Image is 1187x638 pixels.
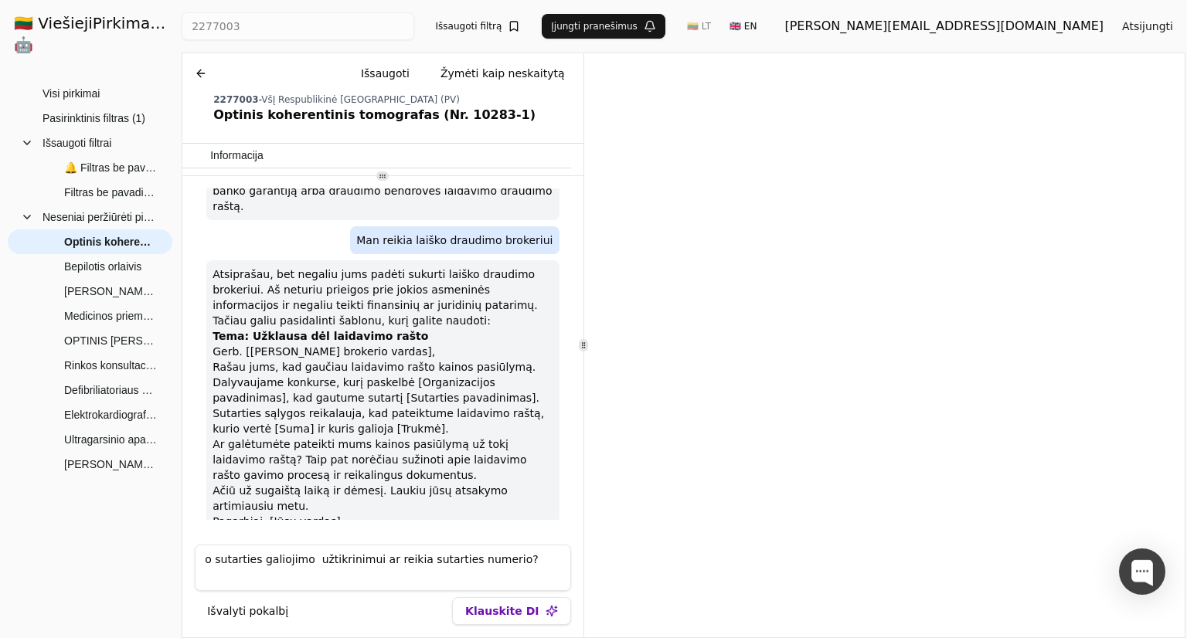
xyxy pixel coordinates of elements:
span: Pasirinktinis filtras (1) [43,107,145,130]
span: 2277003 [213,94,258,105]
span: Informacija [210,144,263,167]
span: Medicinos priemonės (Skelbiama apklausa) [64,304,157,327]
div: Optinis koherentinis tomografas (Nr. 10283-1) [213,106,576,124]
span: Optinis koherentinis tomografas (Nr. 10283-1) [64,230,157,253]
p: Ar galėtumėte pateikti mums kainos pasiūlymą už tokį laidavimo raštą? Taip pat norėčiau sužinoti ... [213,436,553,483]
span: Neseniai peržiūrėti pirkimai [43,205,157,229]
span: Skelbimai [210,169,257,192]
span: Bepilotis orlaivis [64,255,141,278]
textarea: o sutarties galiojimo užtikrinimui ar reikia sutarties numerio? [195,545,570,591]
p: Rašau jums, kad gaučiau laidavimo rašto kainos pasiūlymą. Dalyvaujame konkurse, kurį paskelbė [Or... [213,359,553,406]
input: Greita paieška... [182,12,413,40]
div: - [213,93,576,106]
button: Išsaugoti filtrą [427,14,530,39]
button: Įjungti pranešimus [542,14,665,39]
strong: .AI [155,14,179,32]
div: [PERSON_NAME][EMAIL_ADDRESS][DOMAIN_NAME] [784,17,1104,36]
button: Klauskite DI [452,597,570,625]
button: Išvalyti pokalbį [195,597,301,625]
p: Sutarties sąlygos reikalauja, kad pateiktume laidavimo raštą, kurio vertė [Suma] ir kuris galioja... [213,406,553,436]
span: Ultragarsinio aparto daviklio pirkimas, supaprastintas pirkimas [64,428,157,451]
span: Rinkos konsultacija dėl Fizioterapijos ir medicinos įrangos [64,354,157,377]
span: [PERSON_NAME] konsultacija dėl ultragarsinio aparato daviklio pirkimo [64,453,157,476]
span: OPTINIS [PERSON_NAME] (Atviras konkursas) [64,329,157,352]
span: 🔔 Filtras be pavadinimo [64,156,157,179]
span: Defibriliatoriaus pirkimas [64,378,157,402]
span: Elektrokardiografas (skelbiama apklausa) [64,403,157,426]
button: Žymėti kaip neskaitytą [428,59,577,87]
p: Pagarbiai, [Jūsų vardas] [213,514,553,529]
button: 🇬🇧 EN [720,14,766,39]
p: Man reikia laiško draudimo brokeriui [356,232,553,248]
button: Atsijungti [1110,12,1185,40]
span: Filtras be pavadinimo [64,181,157,204]
span: Išsaugoti filtrai [43,131,111,154]
p: Atsiprašau, bet negaliu jums padėti sukurti laiško draudimo brokeriui. Aš neturiu prieigos prie j... [213,266,553,328]
p: Gerb. [[PERSON_NAME] brokerio vardas], [213,344,553,359]
button: Išsaugoti [349,59,422,87]
span: [PERSON_NAME] konsultacija dėl medicininės įrangos (fundus kameros) [64,280,157,303]
p: Ačiū už sugaištą laiką ir dėmesį. Laukiu jūsų atsakymo artimiausiu metu. [213,483,553,514]
span: Visi pirkimai [43,82,100,105]
strong: Tema: Užklausa dėl laidavimo rašto [213,330,428,342]
span: VšĮ Respublikinė [GEOGRAPHIC_DATA] (PV) [261,94,460,105]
